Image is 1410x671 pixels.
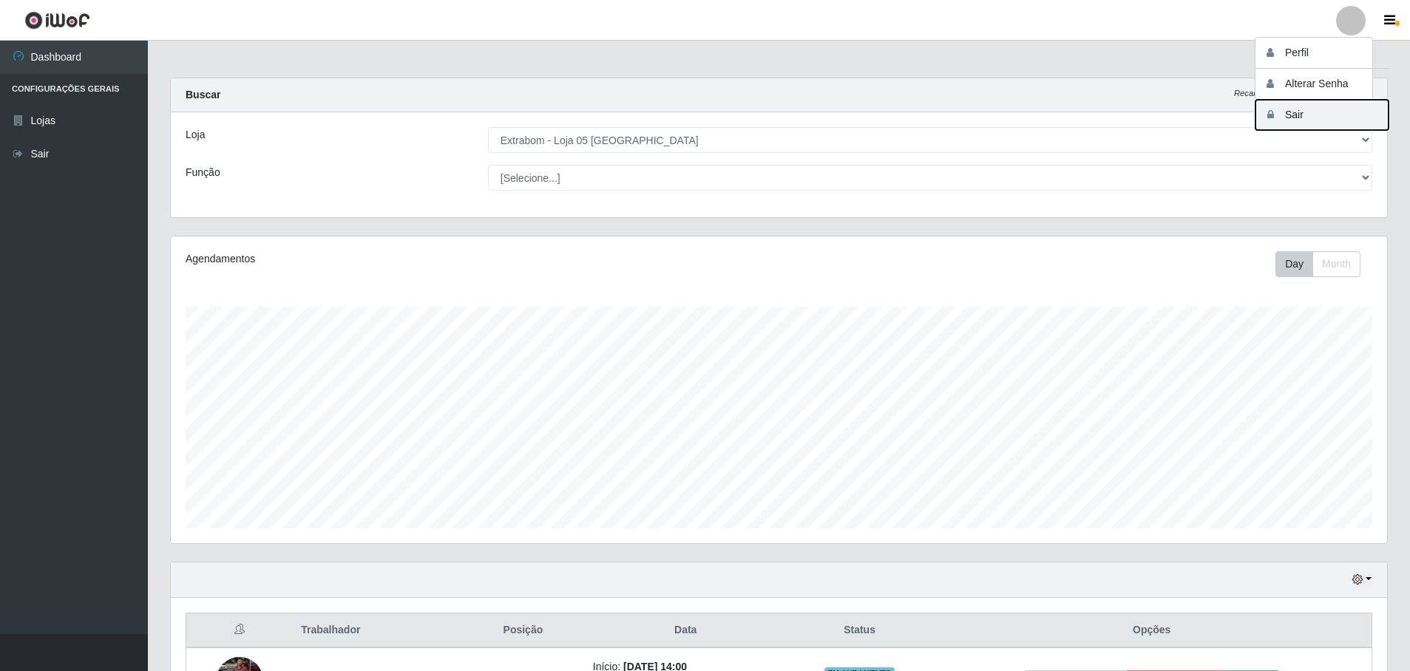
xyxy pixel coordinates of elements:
strong: Buscar [186,89,220,101]
div: First group [1275,251,1360,277]
button: Alterar Senha [1255,69,1389,100]
th: Opções [932,613,1372,648]
button: Month [1312,251,1360,277]
label: Loja [186,127,205,143]
button: Sair [1255,100,1389,130]
th: Data [584,613,787,648]
th: Status [787,613,932,648]
label: Função [186,165,220,180]
button: Perfil [1255,38,1389,69]
th: Posição [462,613,584,648]
i: Recarregando em 24 segundos... [1234,89,1355,98]
th: Trabalhador [292,613,462,648]
div: Agendamentos [186,251,667,267]
img: CoreUI Logo [24,11,90,30]
div: Toolbar with button groups [1275,251,1372,277]
button: Day [1275,251,1313,277]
